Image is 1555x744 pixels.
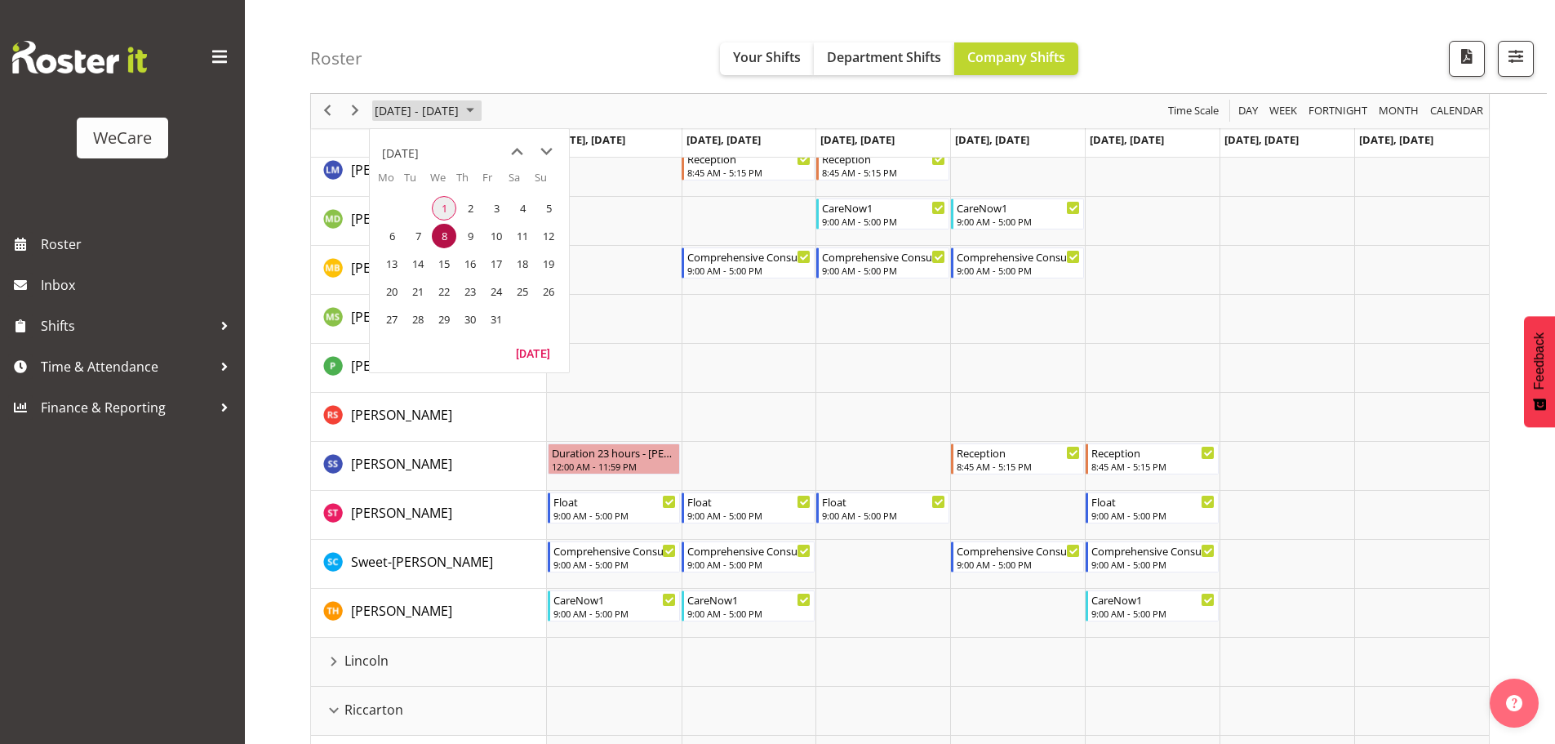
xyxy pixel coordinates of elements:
[311,344,547,393] td: Pooja Prabhu resource
[351,601,452,621] a: [PERSON_NAME]
[458,196,482,221] span: Thursday, October 2, 2025
[1506,695,1522,711] img: help-xxl-2.png
[822,166,945,179] div: 8:45 AM - 5:15 PM
[373,101,460,122] span: [DATE] - [DATE]
[1086,443,1219,474] div: Savanna Samson"s event - Reception Begin From Friday, October 10, 2025 at 8:45:00 AM GMT+13:00 En...
[1498,41,1534,77] button: Filter Shifts
[548,590,681,621] div: Tillie Hollyer"s event - CareNow1 Begin From Monday, October 6, 2025 at 9:00:00 AM GMT+13:00 Ends...
[41,314,212,338] span: Shifts
[536,196,561,221] span: Sunday, October 5, 2025
[957,199,1080,216] div: CareNow1
[317,101,339,122] button: Previous
[404,170,430,194] th: Tu
[954,42,1078,75] button: Company Shifts
[951,541,1084,572] div: Sweet-Lin Chan"s event - Comprehensive Consult Begin From Thursday, October 9, 2025 at 9:00:00 AM...
[548,443,681,474] div: Savanna Samson"s event - Duration 23 hours - Savanna Samson Begin From Monday, October 6, 2025 at...
[816,492,949,523] div: Simone Turner"s event - Float Begin From Wednesday, October 8, 2025 at 9:00:00 AM GMT+13:00 Ends ...
[351,308,452,326] span: [PERSON_NAME]
[1377,101,1420,122] span: Month
[505,341,561,364] button: Today
[816,247,949,278] div: Matthew Brewer"s event - Comprehensive Consult Begin From Wednesday, October 8, 2025 at 9:00:00 A...
[822,493,945,510] div: Float
[311,687,547,736] td: Riccarton resource
[1090,132,1164,147] span: [DATE], [DATE]
[957,444,1080,461] div: Reception
[344,651,389,670] span: Lincoln
[484,307,509,332] span: Friday, October 31, 2025
[682,247,815,278] div: Matthew Brewer"s event - Comprehensive Consult Begin From Tuesday, October 7, 2025 at 9:00:00 AM ...
[510,252,535,276] span: Saturday, October 18, 2025
[1091,444,1215,461] div: Reception
[351,210,452,228] span: [PERSON_NAME]
[344,101,367,122] button: Next
[1166,101,1220,122] span: Time Scale
[957,542,1080,559] div: Comprehensive Consult
[687,509,811,522] div: 9:00 AM - 5:00 PM
[1236,101,1261,122] button: Timeline Day
[41,273,237,297] span: Inbox
[1091,558,1215,571] div: 9:00 AM - 5:00 PM
[1306,101,1371,122] button: Fortnight
[311,148,547,197] td: Lainie Montgomery resource
[341,94,369,128] div: next period
[484,252,509,276] span: Friday, October 17, 2025
[1091,542,1215,559] div: Comprehensive Consult
[458,279,482,304] span: Thursday, October 23, 2025
[1449,41,1485,77] button: Download a PDF of the roster according to the set date range.
[957,215,1080,228] div: 9:00 AM - 5:00 PM
[553,509,677,522] div: 9:00 AM - 5:00 PM
[380,307,404,332] span: Monday, October 27, 2025
[1307,101,1369,122] span: Fortnight
[1268,101,1299,122] span: Week
[1091,493,1215,510] div: Float
[822,264,945,277] div: 9:00 AM - 5:00 PM
[351,357,452,375] span: [PERSON_NAME]
[351,504,452,522] span: [PERSON_NAME]
[687,558,811,571] div: 9:00 AM - 5:00 PM
[12,41,147,74] img: Rosterit website logo
[816,149,949,180] div: Lainie Montgomery"s event - Reception Begin From Wednesday, October 8, 2025 at 8:45:00 AM GMT+13:...
[482,170,509,194] th: Fr
[1224,132,1299,147] span: [DATE], [DATE]
[957,248,1080,265] div: Comprehensive Consult
[1091,509,1215,522] div: 9:00 AM - 5:00 PM
[406,252,430,276] span: Tuesday, October 14, 2025
[687,542,811,559] div: Comprehensive Consult
[432,307,456,332] span: Wednesday, October 29, 2025
[510,224,535,248] span: Saturday, October 11, 2025
[510,196,535,221] span: Saturday, October 4, 2025
[380,252,404,276] span: Monday, October 13, 2025
[553,542,677,559] div: Comprehensive Consult
[816,198,949,229] div: Marie-Claire Dickson-Bakker"s event - CareNow1 Begin From Wednesday, October 8, 2025 at 9:00:00 A...
[432,196,456,221] span: Wednesday, October 1, 2025
[553,558,677,571] div: 9:00 AM - 5:00 PM
[1428,101,1486,122] button: Month
[484,196,509,221] span: Friday, October 3, 2025
[510,279,535,304] span: Saturday, October 25, 2025
[351,406,452,424] span: [PERSON_NAME]
[310,49,362,68] h4: Roster
[687,591,811,608] div: CareNow1
[311,491,547,540] td: Simone Turner resource
[814,42,954,75] button: Department Shifts
[313,94,341,128] div: previous period
[1359,132,1433,147] span: [DATE], [DATE]
[351,259,452,277] span: [PERSON_NAME]
[687,493,811,510] div: Float
[1091,460,1215,473] div: 8:45 AM - 5:15 PM
[351,405,452,425] a: [PERSON_NAME]
[432,224,456,248] span: Wednesday, October 8, 2025
[822,509,945,522] div: 9:00 AM - 5:00 PM
[548,492,681,523] div: Simone Turner"s event - Float Begin From Monday, October 6, 2025 at 9:00:00 AM GMT+13:00 Ends At ...
[311,197,547,246] td: Marie-Claire Dickson-Bakker resource
[509,170,535,194] th: Sa
[351,209,452,229] a: [PERSON_NAME]
[378,170,404,194] th: Mo
[720,42,814,75] button: Your Shifts
[369,94,484,128] div: October 06 - 12, 2025
[535,170,561,194] th: Su
[1091,607,1215,620] div: 9:00 AM - 5:00 PM
[311,295,547,344] td: Mehreen Sardar resource
[311,246,547,295] td: Matthew Brewer resource
[41,395,212,420] span: Finance & Reporting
